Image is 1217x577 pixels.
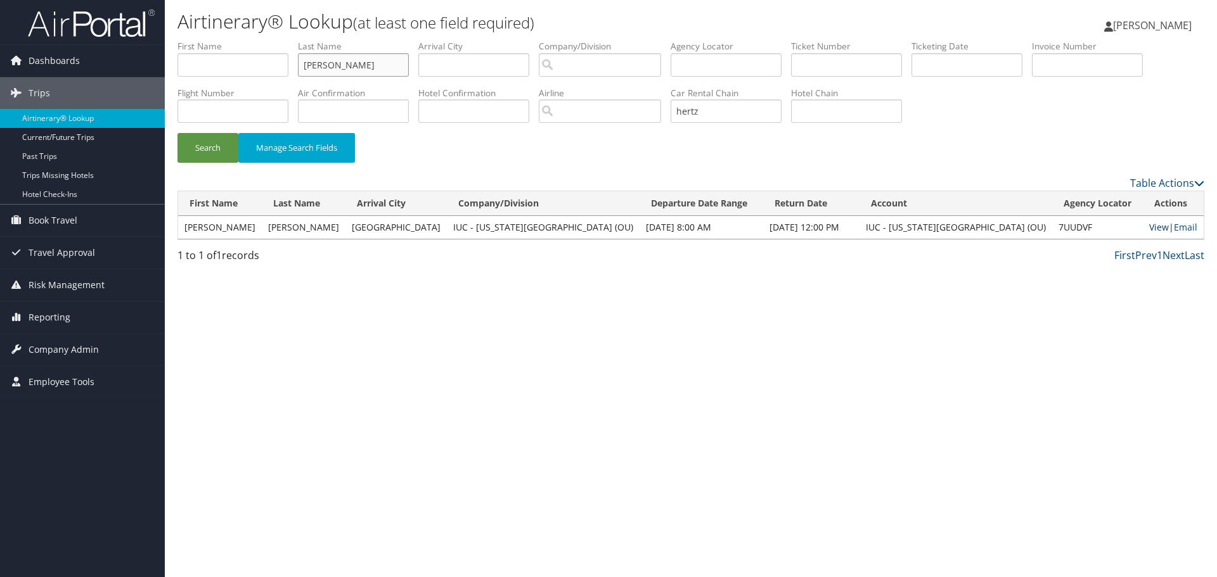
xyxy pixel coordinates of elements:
label: Ticketing Date [911,40,1032,53]
th: Arrival City: activate to sort column ascending [345,191,447,216]
th: First Name: activate to sort column ascending [178,191,262,216]
td: IUC - [US_STATE][GEOGRAPHIC_DATA] (OU) [860,216,1052,239]
label: Invoice Number [1032,40,1152,53]
label: Ticket Number [791,40,911,53]
span: Book Travel [29,205,77,236]
label: First Name [177,40,298,53]
a: 1 [1157,248,1162,262]
button: Search [177,133,238,163]
div: 1 to 1 of records [177,248,420,269]
label: Airline [539,87,671,99]
label: Car Rental Chain [671,87,791,99]
span: Travel Approval [29,237,95,269]
a: Next [1162,248,1185,262]
label: Last Name [298,40,418,53]
label: Company/Division [539,40,671,53]
span: [PERSON_NAME] [1113,18,1192,32]
span: Trips [29,77,50,109]
img: airportal-logo.png [28,8,155,38]
span: Company Admin [29,334,99,365]
td: [DATE] 8:00 AM [640,216,763,239]
th: Last Name: activate to sort column ascending [262,191,345,216]
a: Last [1185,248,1204,262]
span: 1 [216,248,222,262]
td: IUC - [US_STATE][GEOGRAPHIC_DATA] (OU) [447,216,640,239]
td: [GEOGRAPHIC_DATA] [345,216,447,239]
th: Agency Locator: activate to sort column ascending [1052,191,1143,216]
a: Email [1174,221,1197,233]
th: Company/Division [447,191,640,216]
span: Risk Management [29,269,105,301]
a: Table Actions [1130,176,1204,190]
td: 7UUDVF [1052,216,1143,239]
small: (at least one field required) [353,12,534,33]
span: Employee Tools [29,366,94,398]
a: Prev [1135,248,1157,262]
label: Hotel Confirmation [418,87,539,99]
span: Reporting [29,301,70,333]
th: Actions [1143,191,1204,216]
button: Manage Search Fields [238,133,355,163]
h1: Airtinerary® Lookup [177,8,862,35]
label: Agency Locator [671,40,791,53]
td: [DATE] 12:00 PM [763,216,860,239]
a: [PERSON_NAME] [1104,6,1204,44]
th: Departure Date Range: activate to sort column ascending [640,191,763,216]
th: Return Date: activate to sort column ascending [763,191,860,216]
td: | [1143,216,1204,239]
a: View [1149,221,1169,233]
th: Account: activate to sort column ascending [860,191,1052,216]
td: [PERSON_NAME] [178,216,262,239]
label: Flight Number [177,87,298,99]
label: Hotel Chain [791,87,911,99]
td: [PERSON_NAME] [262,216,345,239]
label: Air Confirmation [298,87,418,99]
label: Arrival City [418,40,539,53]
a: First [1114,248,1135,262]
span: Dashboards [29,45,80,77]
